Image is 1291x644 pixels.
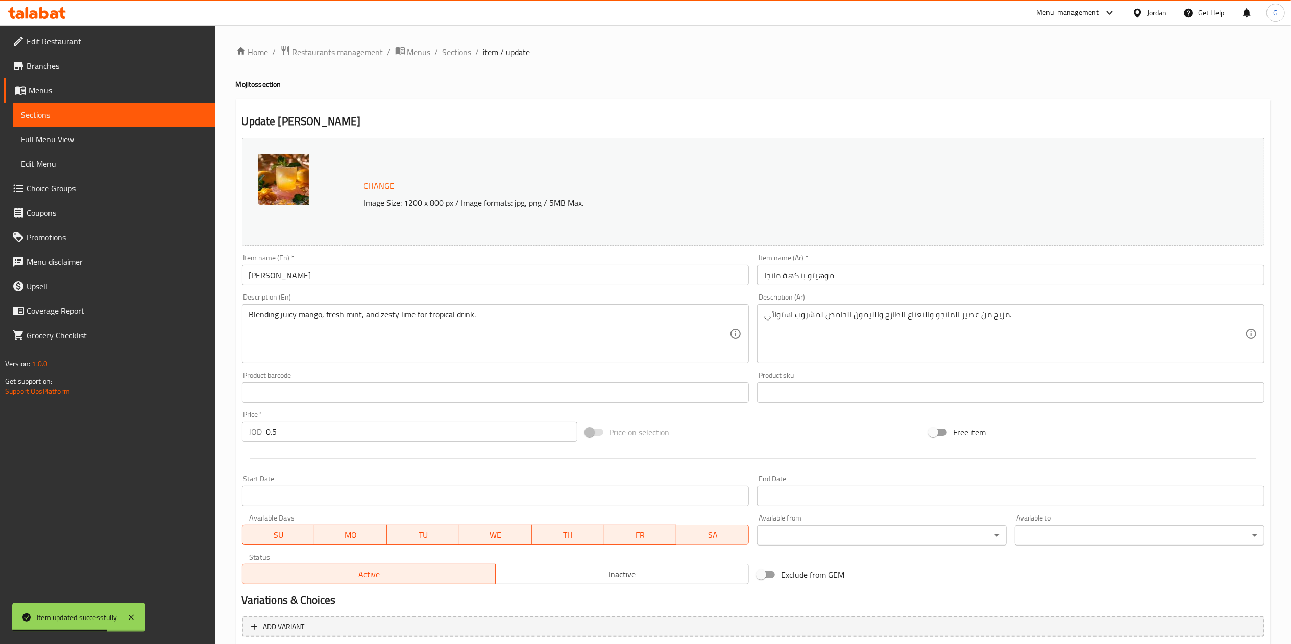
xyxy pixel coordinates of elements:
[293,46,383,58] span: Restaurants management
[242,525,315,545] button: SU
[242,382,749,403] input: Please enter product barcode
[27,207,207,219] span: Coupons
[266,422,577,442] input: Please enter price
[236,79,1271,89] h4: Mojitos section
[360,176,399,196] button: Change
[5,375,52,388] span: Get support on:
[495,564,749,584] button: Inactive
[757,525,1007,546] div: ​
[4,225,215,250] a: Promotions
[27,182,207,194] span: Choice Groups
[4,250,215,274] a: Menu disclaimer
[258,154,309,205] img: %D9%85%D9%88%D9%87%D9%8A%D8%AA%D9%88_%D8%A8%D9%86%D9%83%D9%87%D8%A9__%D8%A7%D9%84%D9%85%D8%A7%D9%...
[360,196,1103,209] p: Image Size: 1200 x 800 px / Image formats: jpg, png / 5MB Max.
[242,592,1264,608] h2: Variations & Choices
[247,567,492,582] span: Active
[435,46,439,58] li: /
[21,158,207,170] span: Edit Menu
[757,382,1264,403] input: Please enter product sku
[236,45,1271,59] nav: breadcrumb
[37,612,117,623] div: Item updated successfully
[483,46,530,58] span: item / update
[27,280,207,292] span: Upsell
[4,29,215,54] a: Edit Restaurant
[280,45,383,59] a: Restaurants management
[242,564,496,584] button: Active
[608,528,673,542] span: FR
[236,46,269,58] a: Home
[4,323,215,348] a: Grocery Checklist
[21,109,207,121] span: Sections
[247,528,311,542] span: SU
[4,299,215,323] a: Coverage Report
[242,265,749,285] input: Enter name En
[5,385,70,398] a: Support.OpsPlatform
[1273,7,1278,18] span: G
[532,525,604,545] button: TH
[395,45,431,59] a: Menus
[27,231,207,243] span: Promotions
[387,525,459,545] button: TU
[4,176,215,201] a: Choice Groups
[764,310,1245,358] textarea: مزيج من عصير المانجو والنعناع الطازج والليمون الحامض لمشروب استوائي.
[273,46,276,58] li: /
[680,528,745,542] span: SA
[4,201,215,225] a: Coupons
[319,528,383,542] span: MO
[27,305,207,317] span: Coverage Report
[249,426,262,438] p: JOD
[13,152,215,176] a: Edit Menu
[464,528,528,542] span: WE
[1036,7,1099,19] div: Menu-management
[364,179,395,193] span: Change
[5,357,30,370] span: Version:
[13,103,215,127] a: Sections
[757,265,1264,285] input: Enter name Ar
[4,274,215,299] a: Upsell
[29,84,207,96] span: Menus
[249,310,730,358] textarea: Blending juicy mango, fresh mint, and zesty lime for tropical drink.
[1015,525,1264,546] div: ​
[13,127,215,152] a: Full Menu View
[476,46,479,58] li: /
[4,54,215,78] a: Branches
[387,46,391,58] li: /
[391,528,455,542] span: TU
[27,35,207,47] span: Edit Restaurant
[32,357,47,370] span: 1.0.0
[500,567,745,582] span: Inactive
[459,525,532,545] button: WE
[242,616,1264,637] button: Add variant
[443,46,472,58] a: Sections
[242,114,1264,129] h2: Update [PERSON_NAME]
[604,525,677,545] button: FR
[1147,7,1167,18] div: Jordan
[676,525,749,545] button: SA
[27,60,207,72] span: Branches
[610,426,670,438] span: Price on selection
[4,78,215,103] a: Menus
[781,568,844,581] span: Exclude from GEM
[314,525,387,545] button: MO
[21,133,207,145] span: Full Menu View
[407,46,431,58] span: Menus
[263,621,305,633] span: Add variant
[536,528,600,542] span: TH
[27,329,207,341] span: Grocery Checklist
[27,256,207,268] span: Menu disclaimer
[953,426,986,438] span: Free item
